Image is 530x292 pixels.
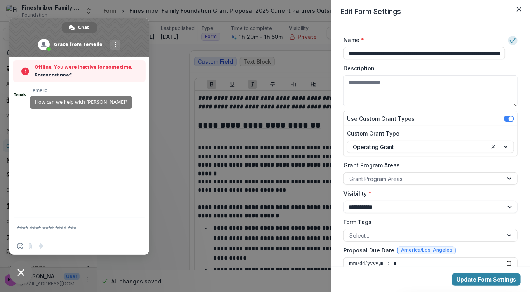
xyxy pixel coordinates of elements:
span: Temelio [30,88,132,93]
label: Grant Program Areas [343,161,513,169]
span: Offline. You were inactive for some time. [35,63,142,71]
textarea: Compose your message... [17,225,124,232]
span: Insert an emoji [17,243,23,249]
label: Visibility [343,189,513,198]
span: America/Los_Angeles [401,247,452,253]
div: Clear selected options [489,142,498,151]
div: More channels [110,40,120,50]
label: Name [343,36,500,44]
label: Use Custom Grant Types [347,115,415,123]
div: Close chat [9,261,33,284]
button: Update Form Settings [452,273,521,286]
button: Close [513,3,525,16]
label: Description [343,64,513,72]
span: Reconnect now? [35,71,142,79]
label: Form Tags [343,218,513,226]
label: Custom Grant Type [347,129,509,137]
label: Proposal Due Date [343,246,394,254]
span: Chat [78,22,89,33]
div: Chat [62,22,97,33]
span: How can we help with [PERSON_NAME]? [35,99,127,105]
